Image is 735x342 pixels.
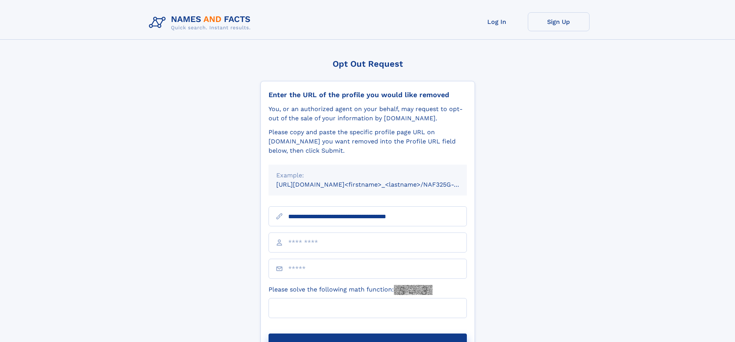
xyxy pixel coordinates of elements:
div: Please copy and paste the specific profile page URL on [DOMAIN_NAME] you want removed into the Pr... [269,128,467,155]
div: You, or an authorized agent on your behalf, may request to opt-out of the sale of your informatio... [269,104,467,123]
img: Logo Names and Facts [146,12,257,33]
div: Enter the URL of the profile you would like removed [269,91,467,99]
div: Example: [276,171,459,180]
a: Log In [466,12,528,31]
a: Sign Up [528,12,590,31]
label: Please solve the following math function: [269,285,433,295]
div: Opt Out Request [260,59,475,69]
small: [URL][DOMAIN_NAME]<firstname>_<lastname>/NAF325G-xxxxxxxx [276,181,482,188]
